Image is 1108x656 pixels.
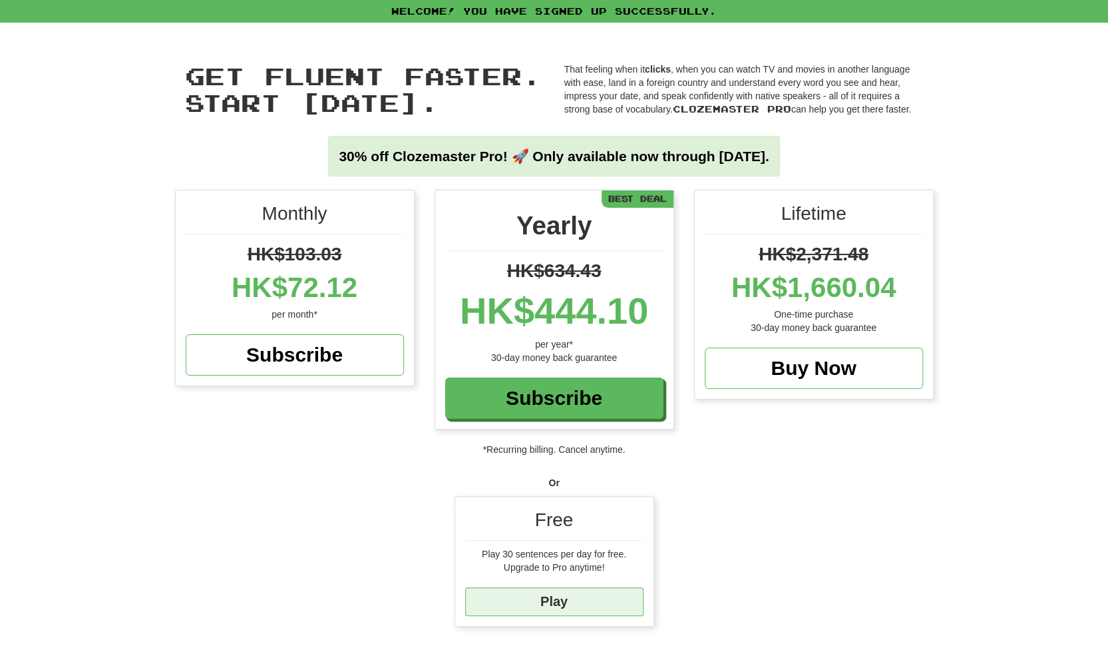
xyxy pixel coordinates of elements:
a: Play [465,587,644,616]
a: Subscribe [445,378,663,419]
p: That feeling when it , when you can watch TV and movies in another language with ease, land in a ... [564,63,924,116]
div: Monthly [186,200,404,234]
div: Free [465,507,644,541]
a: Buy Now [705,348,923,389]
div: One-time purchase [705,308,923,321]
div: Play 30 sentences per day for free. [465,547,644,561]
div: Yearly [445,207,663,251]
div: per month* [186,308,404,321]
strong: clicks [645,64,671,75]
div: 30-day money back guarantee [445,351,663,364]
div: 30-day money back guarantee [705,321,923,334]
span: HK$103.03 [248,244,342,264]
div: Upgrade to Pro anytime! [465,561,644,574]
div: per year* [445,338,663,351]
span: Clozemaster Pro [673,103,791,115]
div: HK$72.12 [186,268,404,308]
strong: 30% off Clozemaster Pro! 🚀 Only available now through [DATE]. [339,149,769,164]
div: Lifetime [705,200,923,234]
strong: Or [548,478,559,488]
span: HK$2,371.48 [759,244,868,264]
div: HK$1,660.04 [705,268,923,308]
a: Subscribe [186,334,404,376]
span: HK$634.43 [507,260,602,281]
span: Get fluent faster. Start [DATE]. [185,61,542,117]
div: HK$444.10 [445,284,663,338]
div: Best Deal [602,190,673,207]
